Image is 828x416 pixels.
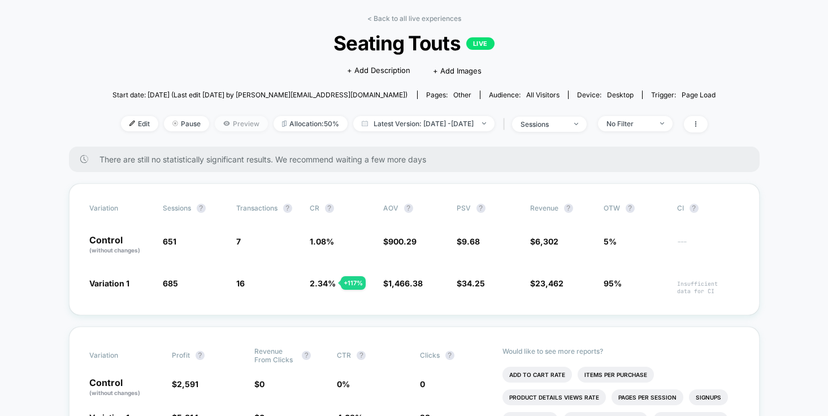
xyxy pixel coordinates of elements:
button: ? [626,204,635,213]
span: Device: [568,91,642,99]
div: Pages: [426,91,471,99]
li: Add To Cart Rate [502,367,572,383]
span: 2,591 [177,379,198,389]
span: + Add Description [347,65,410,76]
span: All Visitors [526,91,560,99]
button: ? [197,204,206,213]
span: $ [383,237,417,246]
span: Page Load [682,91,716,99]
span: Revenue From Clicks [254,347,296,364]
span: | [500,116,512,132]
span: other [453,91,471,99]
a: < Back to all live experiences [367,14,461,23]
span: Transactions [236,204,278,212]
span: 0 [420,379,425,389]
span: CI [677,204,739,213]
li: Signups [689,389,728,405]
span: CTR [337,351,351,359]
span: 9.68 [462,237,480,246]
span: 900.29 [388,237,417,246]
span: Start date: [DATE] (Last edit [DATE] by [PERSON_NAME][EMAIL_ADDRESS][DOMAIN_NAME]) [112,91,408,99]
span: 7 [236,237,241,246]
button: ? [476,204,485,213]
li: Product Details Views Rate [502,389,606,405]
span: Preview [215,116,268,131]
span: Sessions [163,204,191,212]
button: ? [325,204,334,213]
button: ? [690,204,699,213]
span: $ [172,379,198,389]
button: ? [445,351,454,360]
button: ? [302,351,311,360]
div: sessions [521,120,566,128]
img: edit [129,121,135,126]
span: AOV [383,204,398,212]
span: 0 % [337,379,350,389]
span: Allocation: 50% [274,116,348,131]
p: Control [89,235,151,255]
span: 34.25 [462,278,485,288]
img: end [574,123,578,125]
span: Revenue [530,204,558,212]
span: $ [457,237,480,246]
span: $ [457,278,485,288]
button: ? [357,351,366,360]
span: Edit [121,116,158,131]
span: (without changes) [89,389,140,396]
span: $ [530,237,558,246]
img: end [482,122,486,125]
span: Clicks [420,351,440,359]
span: 2.34 % [310,278,336,288]
div: Trigger: [651,91,716,99]
span: OTW [604,204,666,213]
span: 95% [604,278,622,288]
span: $ [254,379,265,389]
img: end [172,121,178,126]
li: Pages Per Session [612,389,683,405]
span: 0 [259,379,265,389]
button: ? [404,204,413,213]
span: 651 [163,237,176,246]
span: 1.08 % [310,237,334,246]
img: rebalance [282,121,287,127]
span: Seating Touts [142,31,686,55]
button: ? [564,204,573,213]
span: Variation [89,204,151,213]
span: Variation 1 [89,278,129,288]
li: Items Per Purchase [578,367,654,383]
button: ? [196,351,205,360]
span: desktop [607,91,634,99]
span: Profit [172,351,190,359]
span: There are still no statistically significant results. We recommend waiting a few more days [99,155,737,164]
div: Audience: [489,91,560,99]
span: + Add Images [433,66,482,75]
div: No Filter [606,119,652,128]
span: 16 [236,278,245,288]
span: Latest Version: [DATE] - [DATE] [353,116,495,131]
span: $ [530,278,563,288]
p: Control [89,378,161,397]
span: (without changes) [89,247,140,254]
span: --- [677,238,739,255]
span: Pause [164,116,209,131]
span: 6,302 [535,237,558,246]
img: calendar [362,121,368,126]
div: + 117 % [341,276,366,290]
button: ? [283,204,292,213]
p: Would like to see more reports? [502,347,739,355]
span: Variation [89,347,151,364]
span: PSV [457,204,471,212]
img: end [660,122,664,125]
span: Insufficient data for CI [677,280,739,295]
span: 5% [604,237,617,246]
span: 1,466.38 [388,278,423,288]
span: 685 [163,278,178,288]
span: CR [310,204,319,212]
span: $ [383,278,423,288]
span: 23,462 [535,278,563,288]
p: LIVE [466,37,495,50]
